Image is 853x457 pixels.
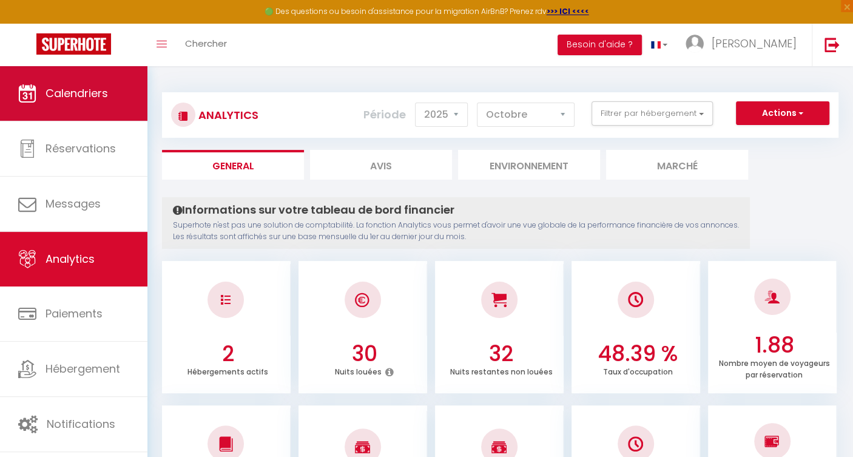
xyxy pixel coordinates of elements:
li: Avis [310,150,452,180]
span: Hébergement [46,361,120,376]
h3: 1.88 [715,333,834,358]
p: Nuits restantes non louées [450,364,552,377]
li: Marché [606,150,748,180]
h3: 30 [305,341,424,367]
button: Filtrer par hébergement [592,101,713,126]
a: Chercher [176,24,236,66]
li: General [162,150,304,180]
span: Paiements [46,306,103,321]
h4: Informations sur votre tableau de bord financier [173,203,739,217]
span: Chercher [185,37,227,50]
h3: 48.39 % [578,341,697,367]
p: Nuits louées [335,364,382,377]
span: Analytics [46,251,95,266]
button: Besoin d'aide ? [558,35,642,55]
h3: 2 [169,341,288,367]
span: Réservations [46,141,116,156]
span: [PERSON_NAME] [712,36,797,51]
img: Super Booking [36,33,111,55]
img: logout [824,37,840,52]
li: Environnement [458,150,600,180]
a: >>> ICI <<<< [547,6,589,16]
img: NO IMAGE [221,295,231,305]
img: ... [686,35,704,53]
span: Calendriers [46,86,108,101]
img: NO IMAGE [628,436,643,452]
label: Période [363,101,406,128]
span: Messages [46,196,101,211]
span: Notifications [47,416,115,432]
p: Hébergements actifs [187,364,268,377]
p: Superhote n'est pas une solution de comptabilité. La fonction Analytics vous permet d'avoir une v... [173,220,739,243]
a: ... [PERSON_NAME] [676,24,812,66]
p: Nombre moyen de voyageurs par réservation [719,356,830,380]
img: NO IMAGE [764,434,780,449]
p: Taux d'occupation [603,364,673,377]
h3: 32 [442,341,561,367]
h3: Analytics [195,101,258,129]
button: Actions [736,101,829,126]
